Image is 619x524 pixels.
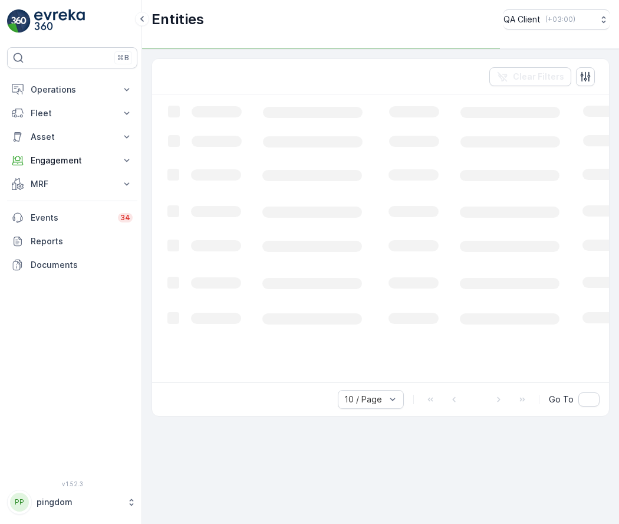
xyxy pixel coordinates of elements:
[31,178,114,190] p: MRF
[31,107,114,119] p: Fleet
[7,101,137,125] button: Fleet
[503,14,541,25] p: QA Client
[549,394,574,405] span: Go To
[7,490,137,515] button: PPpingdom
[31,131,114,143] p: Asset
[513,71,564,83] p: Clear Filters
[31,155,114,166] p: Engagement
[31,212,111,224] p: Events
[545,15,575,24] p: ( +03:00 )
[120,213,130,222] p: 34
[31,259,133,271] p: Documents
[117,53,129,63] p: ⌘B
[7,480,137,487] span: v 1.52.3
[7,172,137,196] button: MRF
[7,253,137,277] a: Documents
[489,67,571,86] button: Clear Filters
[152,10,204,29] p: Entities
[7,149,137,172] button: Engagement
[10,493,29,512] div: PP
[31,235,133,247] p: Reports
[7,9,31,33] img: logo
[31,84,114,96] p: Operations
[7,230,137,253] a: Reports
[7,78,137,101] button: Operations
[34,9,85,33] img: logo_light-DOdMpM7g.png
[503,9,610,30] button: QA Client(+03:00)
[7,206,137,230] a: Events34
[7,125,137,149] button: Asset
[37,496,121,508] p: pingdom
